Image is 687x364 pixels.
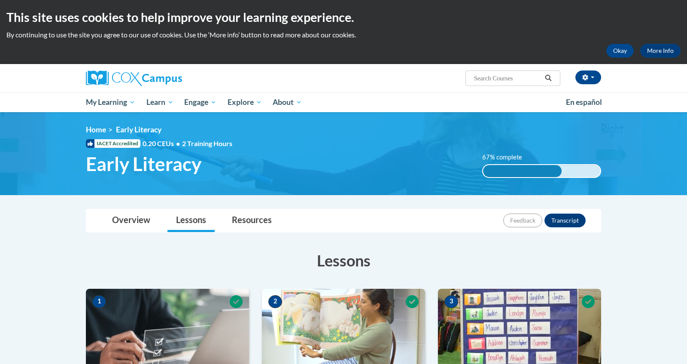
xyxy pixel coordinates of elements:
img: Cox Campus [86,70,182,86]
button: Feedback [503,214,542,227]
span: 3 [444,295,458,308]
label: 67% complete [482,153,532,162]
span: 1 [92,295,106,308]
a: Engage [179,92,222,112]
span: Early Literacy [86,153,201,175]
span: My Learning [86,97,135,107]
span: 0.20 CEUs [143,139,182,148]
a: Learn [141,92,179,112]
button: Search [542,73,555,83]
a: Resources [223,209,280,232]
span: Engage [184,97,216,107]
a: En español [560,93,608,111]
h3: Lessons [86,250,601,271]
p: By continuing to use the site you agree to our use of cookies. Use the ‘More info’ button to read... [6,30,681,40]
span: • [176,139,180,147]
span: IACET Accredited [86,139,140,148]
span: Explore [228,97,262,107]
span: 2 Training Hours [182,139,232,147]
a: My Learning [80,92,141,112]
a: Explore [222,92,268,112]
a: Cox Campus [86,70,249,86]
button: Account Settings [575,70,601,84]
div: Main menu [73,92,614,112]
span: Learn [146,97,173,107]
a: About [268,92,308,112]
input: Search Courses [473,73,542,83]
span: En español [566,98,602,107]
span: About [273,97,302,107]
button: Transcript [544,214,586,227]
a: Overview [103,209,159,232]
span: Early Literacy [116,125,161,134]
button: Okay [606,44,634,58]
span: 2 [268,295,282,308]
a: Lessons [167,209,215,232]
a: Home [86,125,106,134]
h2: This site uses cookies to help improve your learning experience. [6,9,681,26]
a: More Info [640,44,681,58]
div: 67% complete [483,165,562,177]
